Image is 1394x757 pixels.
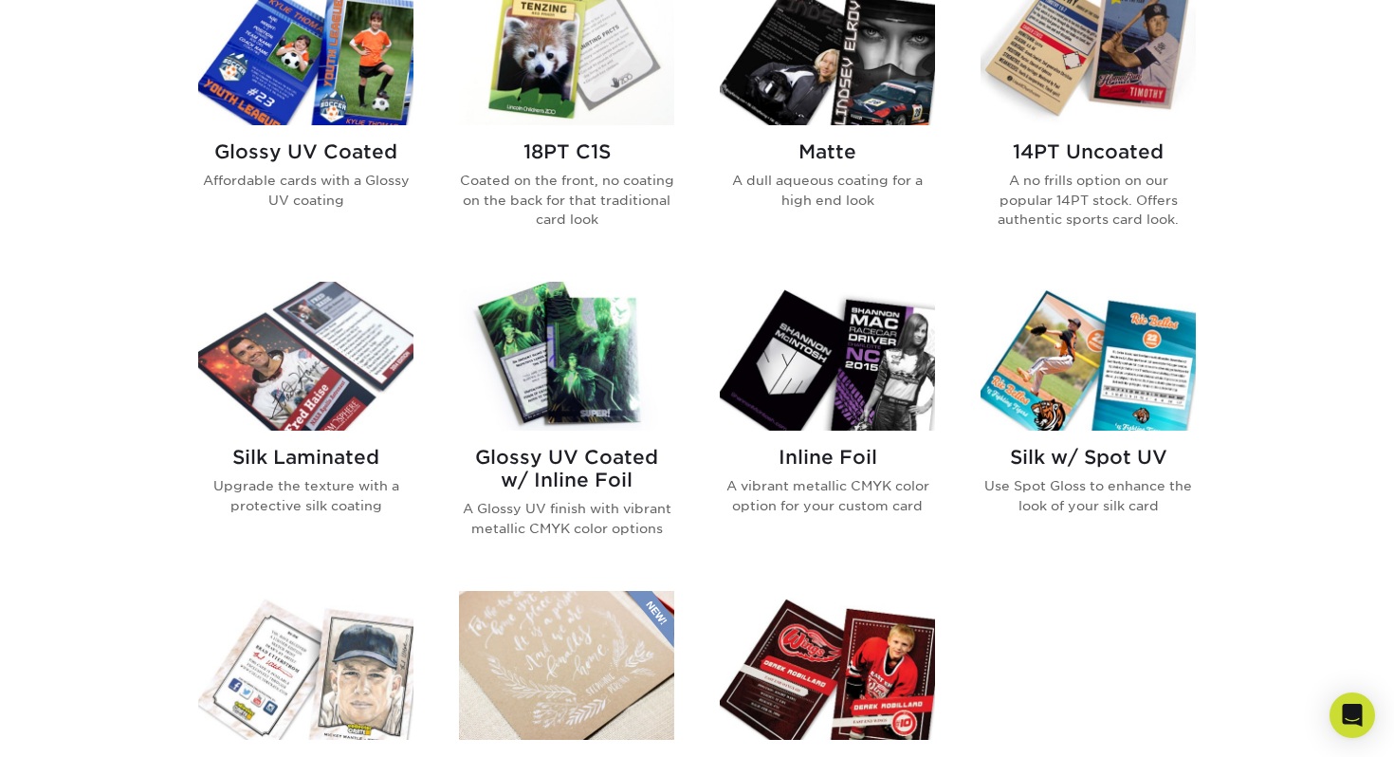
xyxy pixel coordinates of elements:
img: 18PT French Kraft Trading Cards [459,591,674,740]
a: Silk Laminated Trading Cards Silk Laminated Upgrade the texture with a protective silk coating [198,282,413,568]
img: ModCard™ Trading Cards [720,591,935,740]
p: A no frills option on our popular 14PT stock. Offers authentic sports card look. [981,171,1196,229]
img: Uncoated Linen Trading Cards [198,591,413,740]
p: Use Spot Gloss to enhance the look of your silk card [981,476,1196,515]
h2: Glossy UV Coated w/ Inline Foil [459,446,674,491]
h2: 14PT Uncoated [981,140,1196,163]
img: Inline Foil Trading Cards [720,282,935,431]
h2: Inline Foil [720,446,935,469]
h2: Silk Laminated [198,446,413,469]
h2: 18PT C1S [459,140,674,163]
img: Silk Laminated Trading Cards [198,282,413,431]
h2: Matte [720,140,935,163]
p: Affordable cards with a Glossy UV coating [198,171,413,210]
p: A dull aqueous coating for a high end look [720,171,935,210]
img: New Product [627,591,674,648]
p: Coated on the front, no coating on the back for that traditional card look [459,171,674,229]
p: A Glossy UV finish with vibrant metallic CMYK color options [459,499,674,538]
a: Inline Foil Trading Cards Inline Foil A vibrant metallic CMYK color option for your custom card [720,282,935,568]
p: Upgrade the texture with a protective silk coating [198,476,413,515]
a: Glossy UV Coated w/ Inline Foil Trading Cards Glossy UV Coated w/ Inline Foil A Glossy UV finish ... [459,282,674,568]
h2: Silk w/ Spot UV [981,446,1196,469]
iframe: Google Customer Reviews [5,699,161,750]
a: Silk w/ Spot UV Trading Cards Silk w/ Spot UV Use Spot Gloss to enhance the look of your silk card [981,282,1196,568]
img: Glossy UV Coated w/ Inline Foil Trading Cards [459,282,674,431]
h2: Glossy UV Coated [198,140,413,163]
div: Open Intercom Messenger [1330,692,1375,738]
img: Silk w/ Spot UV Trading Cards [981,282,1196,431]
p: A vibrant metallic CMYK color option for your custom card [720,476,935,515]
